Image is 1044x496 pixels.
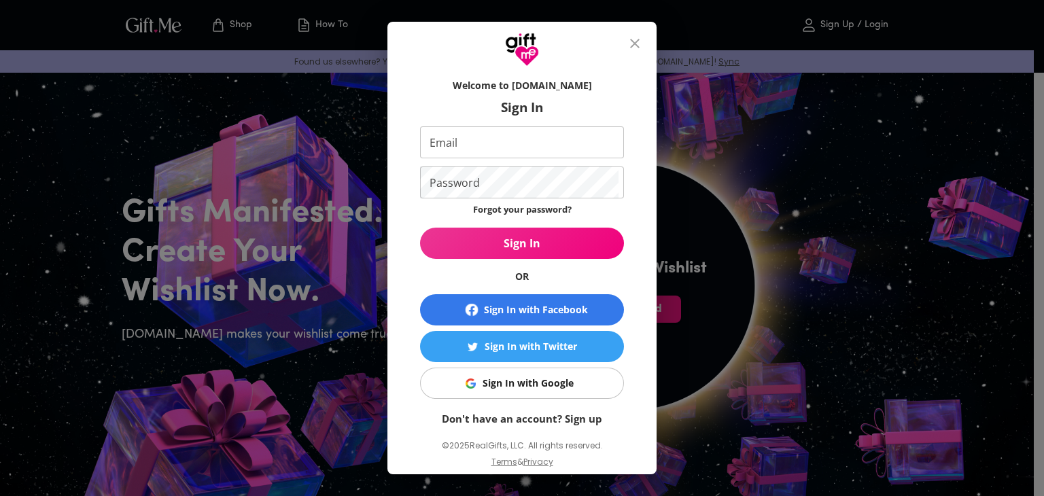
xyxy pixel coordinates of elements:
a: Forgot your password? [473,203,572,215]
h6: Sign In [420,99,624,116]
div: Sign In with Facebook [484,302,588,317]
button: Sign In [420,228,624,259]
div: Sign In with Google [483,376,574,391]
a: Don't have an account? Sign up [442,412,602,425]
p: © 2025 RealGifts, LLC. All rights reserved. [420,437,624,455]
h6: OR [420,270,624,283]
span: Sign In [420,236,624,251]
img: GiftMe Logo [505,33,539,67]
a: Privacy [523,456,553,467]
p: & [517,455,523,480]
h6: Welcome to [DOMAIN_NAME] [420,79,624,92]
img: Sign In with Google [466,378,476,389]
img: Sign In with Twitter [468,342,478,352]
button: Sign In with TwitterSign In with Twitter [420,331,624,362]
div: Sign In with Twitter [485,339,577,354]
button: Sign In with GoogleSign In with Google [420,368,624,399]
button: Sign In with Facebook [420,294,624,325]
a: Terms [491,456,517,467]
button: close [619,27,651,60]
